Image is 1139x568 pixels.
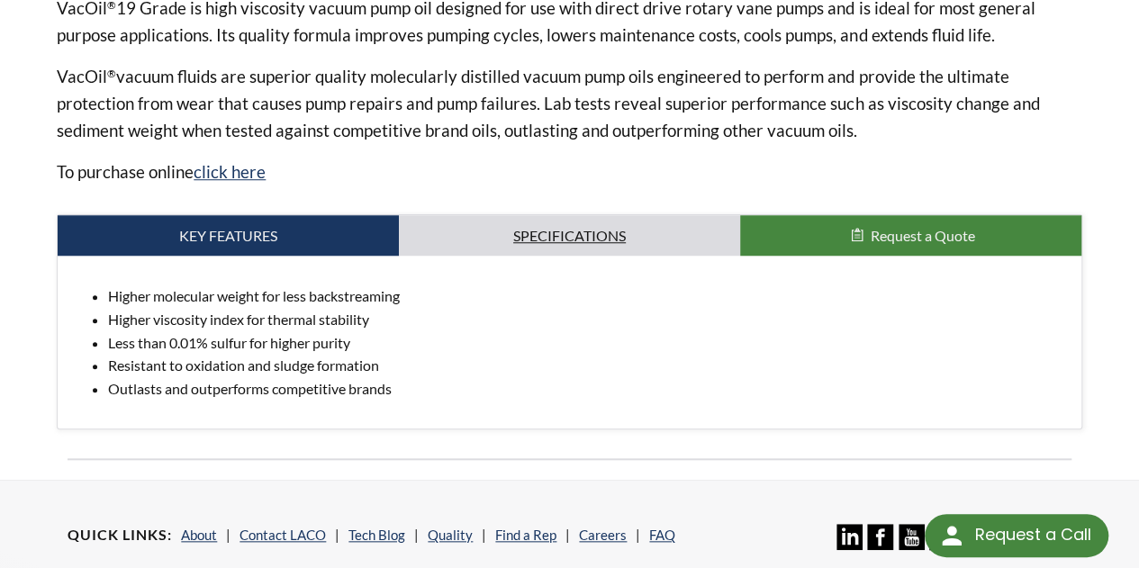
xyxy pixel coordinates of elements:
[57,63,1082,144] p: VacOil vacuum fluids are superior quality molecularly distilled vacuum pump oils engineered to pe...
[108,308,1067,331] li: Higher viscosity index for thermal stability
[107,67,116,80] sup: ®
[495,527,556,543] a: Find a Rep
[428,527,473,543] a: Quality
[57,158,1082,185] p: To purchase online
[240,527,326,543] a: Contact LACO
[974,514,1090,555] div: Request a Call
[579,527,627,543] a: Careers
[925,514,1108,557] div: Request a Call
[108,284,1067,308] li: Higher molecular weight for less backstreaming
[740,215,1081,257] button: Request a Quote
[348,527,405,543] a: Tech Blog
[108,331,1067,355] li: Less than 0.01% sulfur for higher purity
[58,215,399,257] a: Key Features
[68,526,172,545] h4: Quick Links
[181,527,217,543] a: About
[399,215,740,257] a: Specifications
[194,161,266,182] a: click here
[649,527,675,543] a: FAQ
[108,354,1067,377] li: Resistant to oxidation and sludge formation
[108,377,1067,401] li: Outlasts and outperforms competitive brands
[871,227,975,244] span: Request a Quote
[937,521,966,550] img: round button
